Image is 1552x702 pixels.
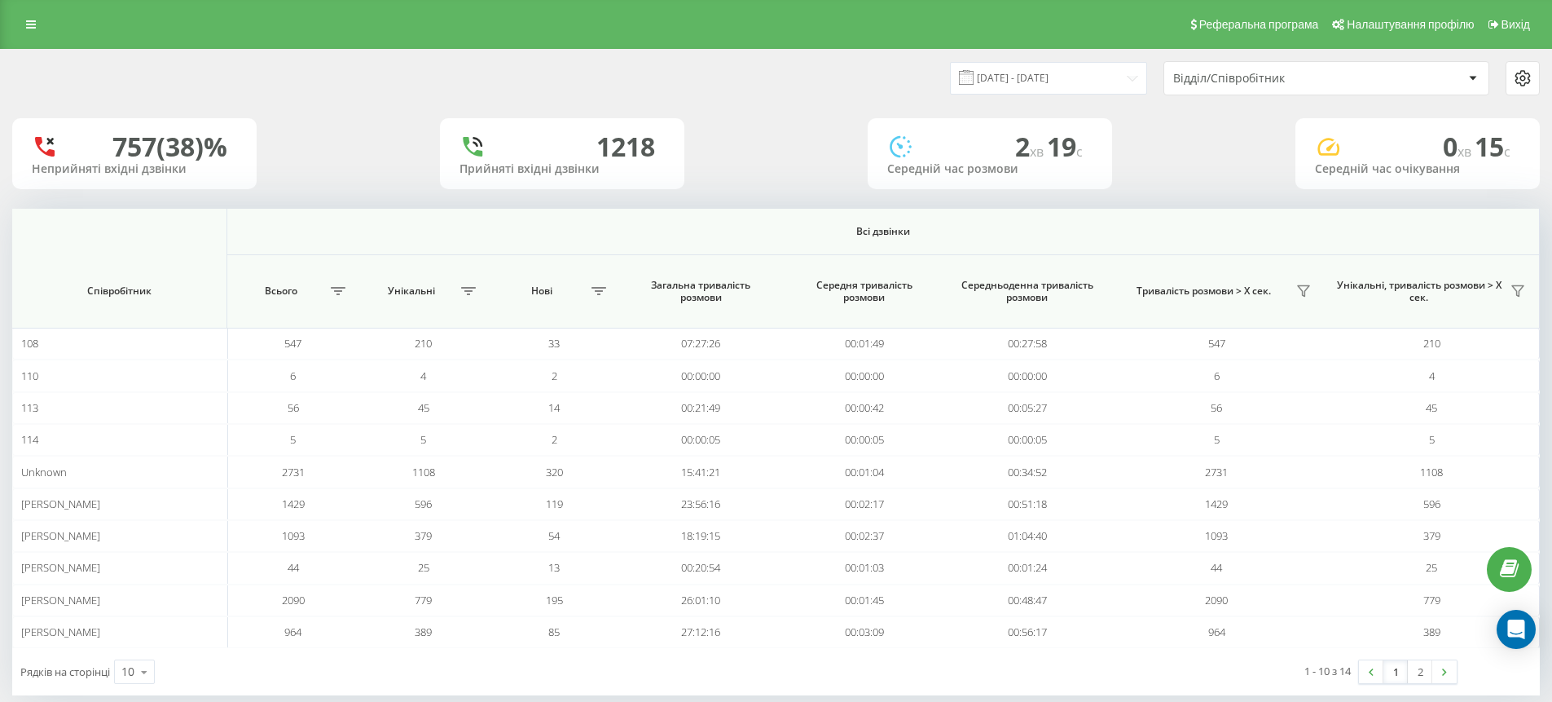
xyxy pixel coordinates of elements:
[1173,72,1368,86] div: Відділ/Співробітник
[782,520,945,552] td: 00:02:37
[619,552,782,584] td: 00:20:54
[21,528,100,543] span: [PERSON_NAME]
[548,560,560,575] span: 13
[946,585,1109,616] td: 00:48:47
[288,400,299,415] span: 56
[1205,593,1228,607] span: 2090
[415,497,432,511] span: 596
[1457,143,1475,161] span: хв
[619,488,782,520] td: 23:56:16
[1199,18,1319,31] span: Реферальна програма
[121,664,134,680] div: 10
[415,593,432,607] span: 779
[1423,336,1440,351] span: 210
[1047,129,1083,164] span: 19
[782,585,945,616] td: 00:01:45
[290,369,296,383] span: 6
[946,520,1109,552] td: 01:04:40
[1117,285,1290,298] span: Тривалість розмови > Х сек.
[1423,528,1440,543] span: 379
[367,285,456,298] span: Унікальні
[946,424,1109,456] td: 00:00:05
[415,528,432,543] span: 379
[546,497,563,511] span: 119
[418,400,429,415] span: 45
[1497,610,1536,649] div: Open Intercom Messenger
[782,328,945,360] td: 00:01:49
[21,593,100,607] span: [PERSON_NAME]
[1347,18,1474,31] span: Налаштування профілю
[418,560,429,575] span: 25
[782,360,945,391] td: 00:00:00
[288,560,299,575] span: 44
[1214,432,1220,447] span: 5
[1429,369,1435,383] span: 4
[1423,625,1440,639] span: 389
[1423,593,1440,607] span: 779
[21,400,38,415] span: 113
[782,488,945,520] td: 00:02:17
[1420,465,1443,479] span: 1108
[548,400,560,415] span: 14
[946,392,1109,424] td: 00:05:27
[1504,143,1510,161] span: c
[1211,560,1222,575] span: 44
[1429,432,1435,447] span: 5
[415,336,432,351] span: 210
[1214,369,1220,383] span: 6
[548,528,560,543] span: 54
[415,625,432,639] span: 389
[619,616,782,648] td: 27:12:16
[619,520,782,552] td: 18:19:15
[548,336,560,351] span: 33
[1015,129,1047,164] span: 2
[1205,497,1228,511] span: 1429
[290,432,296,447] span: 5
[782,616,945,648] td: 00:03:09
[619,392,782,424] td: 00:21:49
[1208,625,1225,639] span: 964
[1383,660,1408,683] a: 1
[546,465,563,479] span: 320
[619,424,782,456] td: 00:00:05
[1315,162,1520,176] div: Середній час очікування
[21,560,100,575] span: [PERSON_NAME]
[782,424,945,456] td: 00:00:05
[782,392,945,424] td: 00:00:42
[284,625,301,639] span: 964
[235,285,325,298] span: Всього
[946,488,1109,520] td: 00:51:18
[1443,129,1475,164] span: 0
[546,593,563,607] span: 195
[798,279,930,304] span: Середня тривалість розмови
[420,369,426,383] span: 4
[946,552,1109,584] td: 00:01:24
[21,369,38,383] span: 110
[946,328,1109,360] td: 00:27:58
[1333,279,1506,304] span: Унікальні, тривалість розмови > Х сек.
[21,465,67,479] span: Unknown
[619,360,782,391] td: 00:00:00
[1426,400,1437,415] span: 45
[1501,18,1530,31] span: Вихід
[112,131,227,162] div: 757 (38)%
[20,664,110,679] span: Рядків на сторінці
[1304,663,1351,679] div: 1 - 10 з 14
[619,585,782,616] td: 26:01:10
[946,456,1109,488] td: 00:34:52
[887,162,1093,176] div: Середній час розмови
[1423,497,1440,511] span: 596
[459,162,665,176] div: Прийняті вхідні дзвінки
[596,131,655,162] div: 1218
[282,593,305,607] span: 2090
[1205,465,1228,479] span: 2731
[282,497,305,511] span: 1429
[619,456,782,488] td: 15:41:21
[1208,336,1225,351] span: 547
[1426,560,1437,575] span: 25
[548,625,560,639] span: 85
[552,432,557,447] span: 2
[32,162,237,176] div: Неприйняті вхідні дзвінки
[1475,129,1510,164] span: 15
[782,456,945,488] td: 00:01:04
